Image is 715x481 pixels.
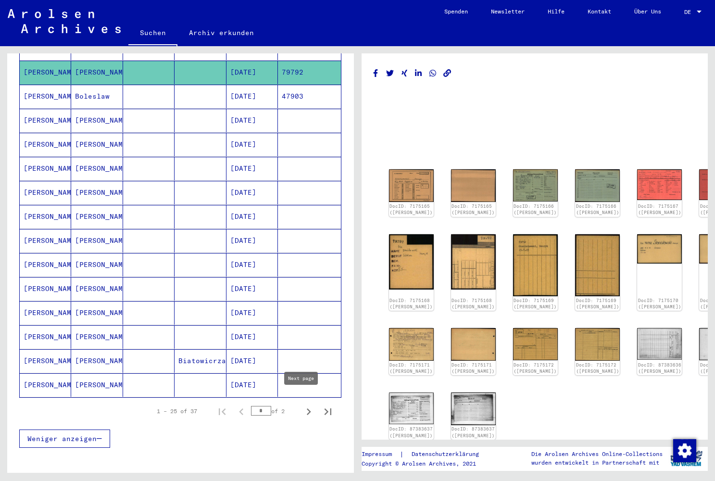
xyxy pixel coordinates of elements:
button: Share on Twitter [385,67,395,79]
img: 001.jpg [637,328,682,360]
button: First page [213,402,232,421]
button: Share on Facebook [371,67,381,79]
mat-cell: [PERSON_NAME] [20,373,71,397]
button: Share on LinkedIn [414,67,424,79]
a: DocID: 7175171 ([PERSON_NAME]) [452,362,495,374]
button: Last page [318,402,338,421]
mat-cell: [PERSON_NAME] [71,205,123,228]
img: 001.jpg [513,169,558,202]
mat-cell: [PERSON_NAME] [71,301,123,325]
button: Copy link [442,67,452,79]
mat-cell: [PERSON_NAME] [20,205,71,228]
img: 001.jpg [389,234,434,290]
img: 002.jpg [451,392,496,425]
a: DocID: 87383637 ([PERSON_NAME]) [389,426,433,438]
mat-cell: [DATE] [226,253,278,277]
mat-cell: [PERSON_NAME] [71,277,123,301]
img: 001.jpg [637,234,682,264]
mat-cell: [PERSON_NAME] [71,157,123,180]
mat-cell: [PERSON_NAME] [71,133,123,156]
a: DocID: 7175169 ([PERSON_NAME]) [576,298,619,310]
mat-cell: [PERSON_NAME] [71,109,123,132]
mat-cell: [PERSON_NAME] [20,325,71,349]
img: 001.jpg [513,328,558,360]
mat-cell: [PERSON_NAME] [20,229,71,253]
a: Datenschutzerklärung [404,449,490,459]
p: wurden entwickelt in Partnerschaft mit [531,458,663,467]
a: DocID: 87383637 ([PERSON_NAME]) [452,426,495,438]
a: DocID: 7175172 ([PERSON_NAME]) [514,362,557,374]
a: DocID: 7175165 ([PERSON_NAME]) [389,203,433,215]
a: DocID: 7175168 ([PERSON_NAME]) [452,298,495,310]
img: 001.jpg [389,328,434,360]
mat-cell: [DATE] [226,181,278,204]
mat-cell: [PERSON_NAME] [20,133,71,156]
mat-cell: [DATE] [226,229,278,253]
mat-cell: [PERSON_NAME] [20,109,71,132]
mat-cell: Biatowicrza [175,349,226,373]
mat-cell: [DATE] [226,85,278,108]
mat-cell: [PERSON_NAME] [71,253,123,277]
a: Archiv erkunden [177,21,265,44]
a: DocID: 7175167 ([PERSON_NAME]) [638,203,681,215]
button: Share on Xing [400,67,410,79]
a: DocID: 7175168 ([PERSON_NAME]) [389,298,433,310]
mat-cell: [DATE] [226,133,278,156]
span: DE [684,9,695,15]
mat-cell: [PERSON_NAME] [71,373,123,397]
img: 002.jpg [575,234,620,297]
div: of 2 [251,406,299,416]
mat-cell: [PERSON_NAME] [71,229,123,253]
mat-cell: 79792 [278,61,340,84]
a: DocID: 7175170 ([PERSON_NAME]) [638,298,681,310]
img: yv_logo.png [668,446,704,470]
mat-cell: [DATE] [226,157,278,180]
a: DocID: 7175165 ([PERSON_NAME]) [452,203,495,215]
a: DocID: 7175166 ([PERSON_NAME]) [514,203,557,215]
div: 1 – 25 of 37 [157,407,197,416]
mat-cell: [PERSON_NAME] [20,253,71,277]
mat-cell: [PERSON_NAME] [71,349,123,373]
img: 001.jpg [389,169,434,202]
button: Next page [299,402,318,421]
mat-cell: [DATE] [226,325,278,349]
p: Die Arolsen Archives Online-Collections [531,450,663,458]
mat-cell: [PERSON_NAME] [20,349,71,373]
mat-cell: [PERSON_NAME] [71,181,123,204]
button: Weniger anzeigen [19,430,110,448]
mat-cell: [PERSON_NAME] [20,157,71,180]
mat-cell: [PERSON_NAME] [71,325,123,349]
img: Zustimmung ändern [673,439,696,462]
img: 002.jpg [451,328,496,361]
button: Previous page [232,402,251,421]
mat-cell: [PERSON_NAME] [20,181,71,204]
div: | [362,449,490,459]
mat-cell: [PERSON_NAME] [20,85,71,108]
img: 001.jpg [389,392,434,424]
p: Copyright © Arolsen Archives, 2021 [362,459,490,468]
span: Weniger anzeigen [27,434,97,443]
a: DocID: 7175172 ([PERSON_NAME]) [576,362,619,374]
mat-cell: [PERSON_NAME] [20,277,71,301]
a: DocID: 87383636 ([PERSON_NAME]) [638,362,681,374]
mat-cell: [DATE] [226,61,278,84]
mat-cell: [DATE] [226,277,278,301]
mat-cell: 47903 [278,85,340,108]
mat-cell: [DATE] [226,301,278,325]
mat-cell: [PERSON_NAME] [20,61,71,84]
mat-cell: [PERSON_NAME] [20,301,71,325]
a: DocID: 7175166 ([PERSON_NAME]) [576,203,619,215]
mat-cell: [DATE] [226,349,278,373]
a: DocID: 7175169 ([PERSON_NAME]) [514,298,557,310]
img: 001.jpg [513,234,558,297]
a: Suchen [128,21,177,46]
mat-cell: [PERSON_NAME] [71,61,123,84]
img: 001.jpg [637,169,682,200]
img: 002.jpg [575,328,620,360]
mat-cell: [DATE] [226,109,278,132]
img: 002.jpg [575,169,620,202]
img: Arolsen_neg.svg [8,9,121,33]
mat-cell: [DATE] [226,205,278,228]
a: DocID: 7175171 ([PERSON_NAME]) [389,362,433,374]
img: 002.jpg [451,169,496,202]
